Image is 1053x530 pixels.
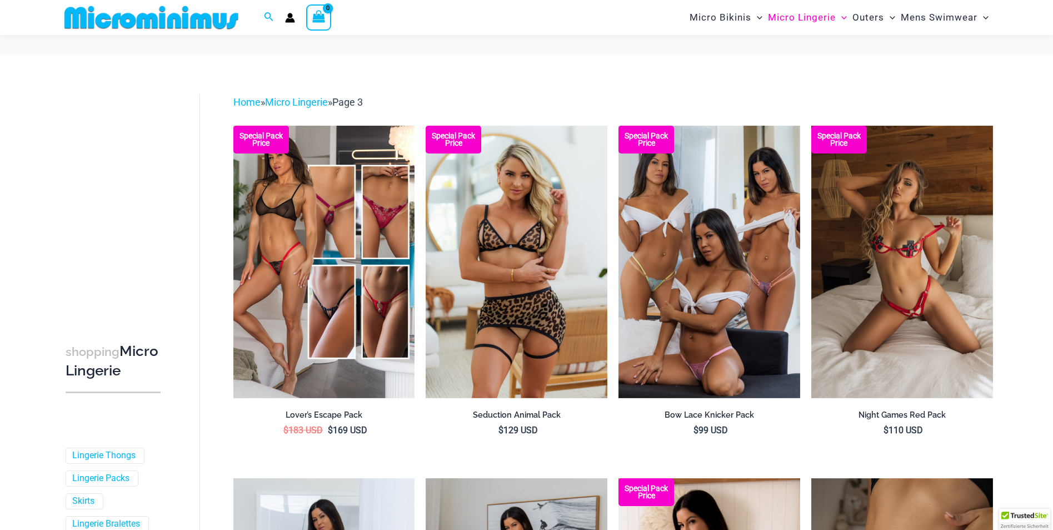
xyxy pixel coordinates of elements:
[811,410,993,420] h2: Night Games Red Pack
[687,3,765,32] a: Micro BikinisMenu ToggleMenu Toggle
[66,342,161,380] h3: Micro Lingerie
[233,96,363,108] span: » »
[618,126,800,398] a: Bow Lace Knicker Pack Bow Lace Mint Multi 601 Thong 03Bow Lace Mint Multi 601 Thong 03
[768,3,836,32] span: Micro Lingerie
[233,96,261,108] a: Home
[884,425,923,435] bdi: 110 USD
[884,3,895,32] span: Menu Toggle
[811,126,993,398] a: Night Games Red 1133 Bralette 6133 Thong 04 Night Games Red 1133 Bralette 6133 Thong 06Night Game...
[498,425,503,435] span: $
[426,126,607,398] a: Seduction Animal 1034 Bra 6034 Thong 5019 Skirt 02 Seduction Animal 1034 Bra 6034 Thong 5019 Skir...
[66,345,119,359] span: shopping
[618,485,674,499] b: Special Pack Price
[283,425,288,435] span: $
[66,85,166,308] iframe: TrustedSite Certified
[690,3,751,32] span: Micro Bikinis
[264,11,274,24] a: Search icon link
[836,3,847,32] span: Menu Toggle
[685,2,994,33] nav: Site Navigation
[332,96,363,108] span: Page 3
[999,509,1050,530] div: TrustedSite Certified
[898,3,991,32] a: Mens SwimwearMenu ToggleMenu Toggle
[306,4,332,30] a: View Shopping Cart, empty
[233,126,415,398] a: Lovers Escape Pack Zoe Deep Red 689 Micro Thong 04Zoe Deep Red 689 Micro Thong 04
[884,425,889,435] span: $
[765,3,850,32] a: Micro LingerieMenu ToggleMenu Toggle
[265,96,328,108] a: Micro Lingerie
[852,3,884,32] span: Outers
[811,132,867,147] b: Special Pack Price
[283,425,323,435] bdi: 183 USD
[328,425,367,435] bdi: 169 USD
[901,3,977,32] span: Mens Swimwear
[693,425,698,435] span: $
[850,3,898,32] a: OutersMenu ToggleMenu Toggle
[72,518,140,530] a: Lingerie Bralettes
[618,410,800,424] a: Bow Lace Knicker Pack
[811,126,993,398] img: Night Games Red 1133 Bralette 6133 Thong 04
[498,425,538,435] bdi: 129 USD
[811,410,993,424] a: Night Games Red Pack
[751,3,762,32] span: Menu Toggle
[426,126,607,398] img: Seduction Animal 1034 Bra 6034 Thong 5019 Skirt 02
[233,126,415,398] img: Lovers Escape Pack
[693,425,728,435] bdi: 99 USD
[618,410,800,420] h2: Bow Lace Knicker Pack
[977,3,989,32] span: Menu Toggle
[618,132,674,147] b: Special Pack Price
[618,126,800,398] img: Bow Lace Knicker Pack
[72,473,129,484] a: Lingerie Packs
[233,410,415,424] a: Lover’s Escape Pack
[233,410,415,420] h2: Lover’s Escape Pack
[72,450,136,462] a: Lingerie Thongs
[426,132,481,147] b: Special Pack Price
[233,132,289,147] b: Special Pack Price
[426,410,607,420] h2: Seduction Animal Pack
[285,13,295,23] a: Account icon link
[426,410,607,424] a: Seduction Animal Pack
[328,425,333,435] span: $
[72,496,94,507] a: Skirts
[60,5,243,30] img: MM SHOP LOGO FLAT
